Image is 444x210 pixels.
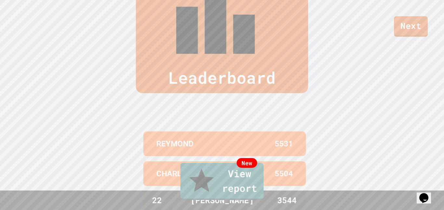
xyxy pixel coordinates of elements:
[156,138,194,150] p: REYMOND
[275,138,293,150] p: 5531
[417,184,437,204] iframe: chat widget
[237,158,257,168] div: New
[180,163,264,200] a: View report
[394,16,428,37] a: Next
